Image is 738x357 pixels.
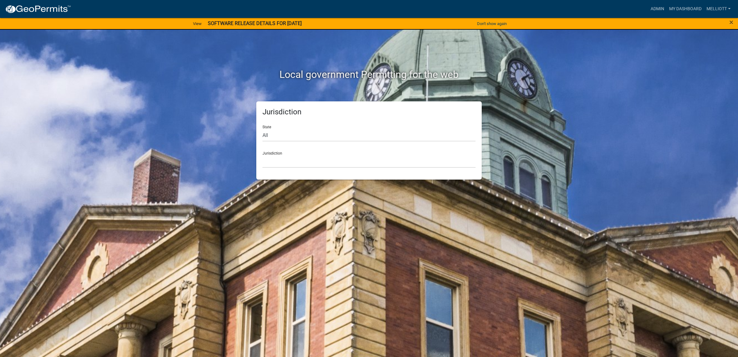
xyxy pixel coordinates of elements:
h5: Jurisdiction [262,108,476,117]
a: Admin [648,3,667,15]
a: My Dashboard [667,3,704,15]
button: Close [729,19,733,26]
a: View [191,19,204,29]
h2: Local government Permitting for the web [198,69,540,80]
button: Don't show again [475,19,509,29]
a: melliott [704,3,733,15]
strong: SOFTWARE RELEASE DETAILS FOR [DATE] [208,20,302,26]
span: × [729,18,733,27]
